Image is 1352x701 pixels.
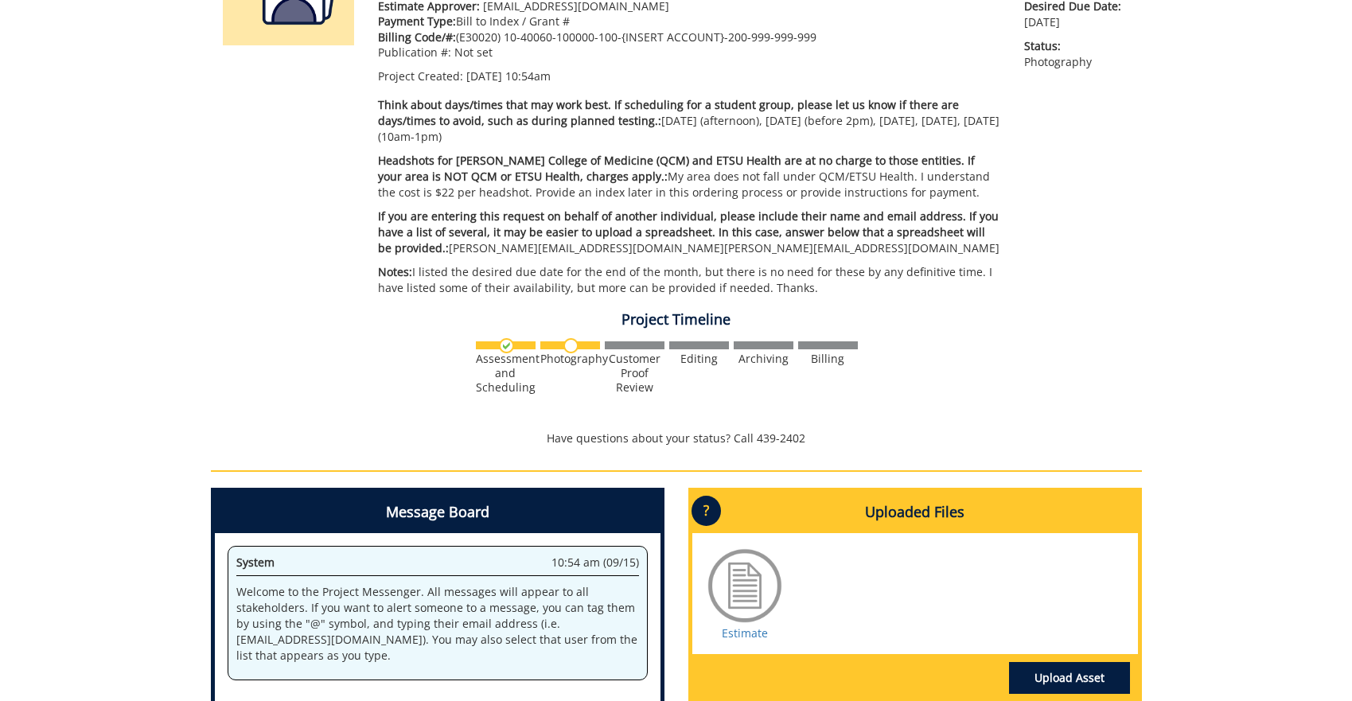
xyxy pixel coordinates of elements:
[1009,662,1130,694] a: Upload Asset
[563,338,579,353] img: no
[378,208,1001,256] p: [PERSON_NAME] [EMAIL_ADDRESS][DOMAIN_NAME] [PERSON_NAME] [EMAIL_ADDRESS][DOMAIN_NAME]
[1024,38,1129,54] span: Status:
[215,492,660,533] h4: Message Board
[236,584,639,664] p: Welcome to the Project Messenger. All messages will appear to all stakeholders. If you want to al...
[211,430,1142,446] p: Have questions about your status? Call 439-2402
[722,625,768,641] a: Estimate
[378,97,1001,145] p: [DATE] (afternoon), [DATE] (before 2pm), [DATE], [DATE], [DATE] (10am-1pm)
[378,68,463,84] span: Project Created:
[378,45,451,60] span: Publication #:
[669,352,729,366] div: Editing
[378,153,1001,201] p: My area does not fall under QCM/ETSU Health. I understand the cost is $22 per headshot. Provide a...
[798,352,858,366] div: Billing
[692,492,1138,533] h4: Uploaded Files
[378,29,1001,45] p: (E30020) 10-40060-100000-100-{INSERT ACCOUNT}-200-999-999-999
[605,352,664,395] div: Customer Proof Review
[692,496,721,526] p: ?
[378,153,975,184] span: Headshots for [PERSON_NAME] College of Medicine (QCM) and ETSU Health are at no charge to those e...
[499,338,514,353] img: checkmark
[540,352,600,366] div: Photography
[378,29,456,45] span: Billing Code/#:
[476,352,536,395] div: Assessment and Scheduling
[211,312,1142,328] h4: Project Timeline
[466,68,551,84] span: [DATE] 10:54am
[378,97,959,128] span: Think about days/times that may work best. If scheduling for a student group, please let us know ...
[378,14,1001,29] p: Bill to Index / Grant #
[551,555,639,571] span: 10:54 am (09/15)
[236,555,275,570] span: System
[378,264,1001,296] p: I listed the desired due date for the end of the month, but there is no need for these by any def...
[378,264,412,279] span: Notes:
[378,14,456,29] span: Payment Type:
[454,45,493,60] span: Not set
[734,352,793,366] div: Archiving
[378,208,999,255] span: If you are entering this request on behalf of another individual, please include their name and e...
[1024,38,1129,70] p: Photography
